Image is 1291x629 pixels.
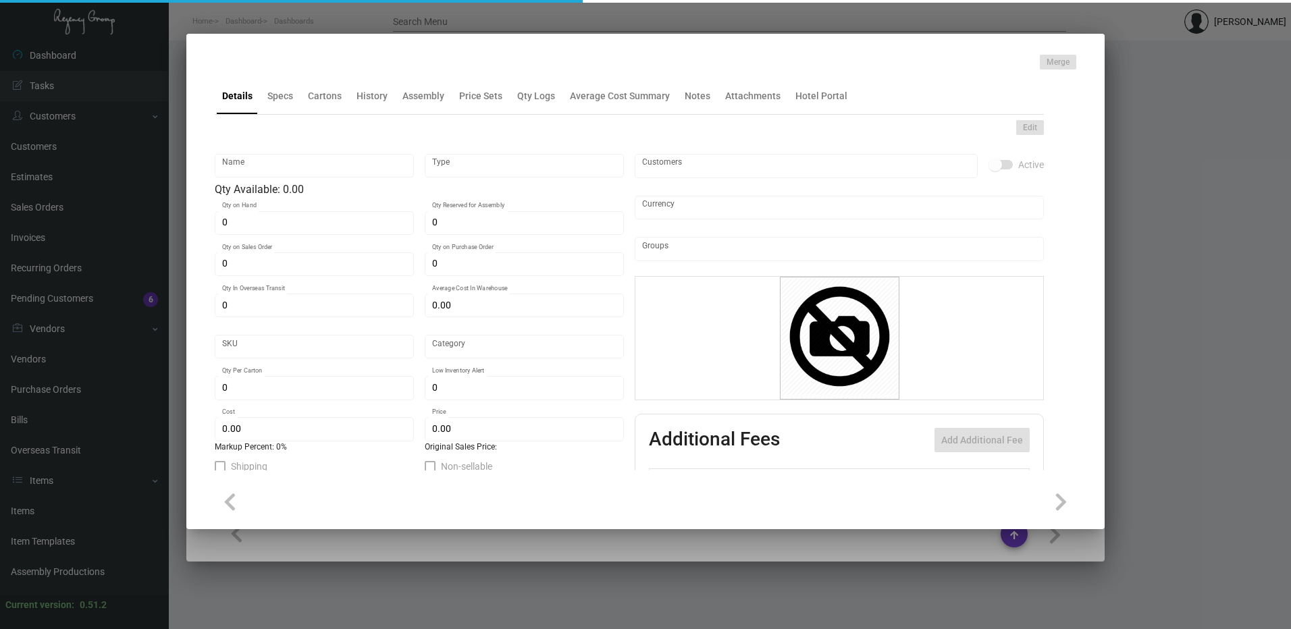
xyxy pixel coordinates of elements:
span: Add Additional Fee [941,435,1023,445]
input: Add new.. [642,161,971,171]
span: Non-sellable [441,458,492,474]
div: Specs [267,89,293,103]
button: Edit [1016,120,1044,135]
input: Add new.. [642,244,1037,254]
span: Merge [1047,57,1070,68]
div: Price Sets [459,89,502,103]
h2: Additional Fees [649,428,780,452]
div: Cartons [308,89,342,103]
div: Average Cost Summary [570,89,670,103]
span: Edit [1023,122,1037,134]
div: 0.51.2 [80,598,107,612]
th: Price [897,469,953,493]
button: Add Additional Fee [934,428,1030,452]
div: Details [222,89,253,103]
div: Notes [685,89,710,103]
button: Merge [1040,55,1076,70]
div: History [357,89,388,103]
th: Type [690,469,841,493]
th: Cost [841,469,897,493]
span: Shipping [231,458,267,474]
div: Current version: [5,598,74,612]
div: Attachments [725,89,781,103]
th: Price type [953,469,1013,493]
div: Qty Logs [517,89,555,103]
div: Hotel Portal [795,89,847,103]
span: Active [1018,157,1044,173]
th: Active [650,469,691,493]
div: Qty Available: 0.00 [215,182,624,198]
div: Assembly [402,89,444,103]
